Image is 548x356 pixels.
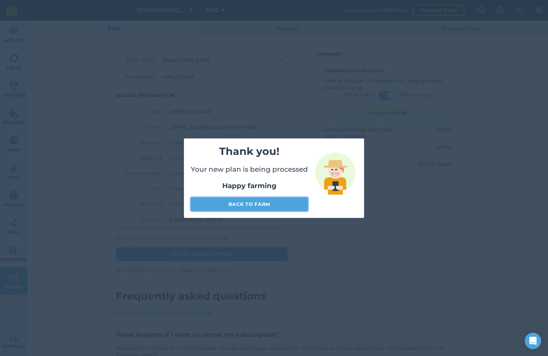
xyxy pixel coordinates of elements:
[191,197,308,211] a: Back to farm
[525,333,541,349] div: Open Intercom Messenger
[222,182,276,190] strong: Happy farming
[191,164,308,174] p: Your new plan is being processed
[191,145,308,158] h2: Thank you!
[313,151,357,195] img: svg+xml;base64,PD94bWwgdmVyc2lvbj0iMS4wIiBlbmNvZGluZz0idXRmLTgiPz4KPCEtLSBHZW5lcmF0b3I6IEFkb2JlIE...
